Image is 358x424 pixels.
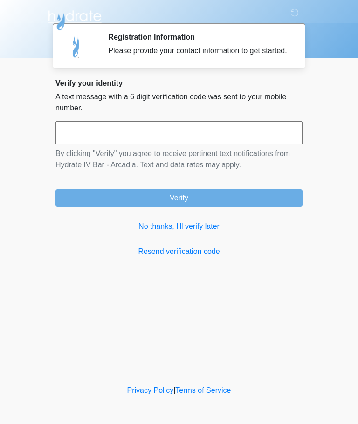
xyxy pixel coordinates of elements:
a: Privacy Policy [127,386,174,394]
p: By clicking "Verify" you agree to receive pertinent text notifications from Hydrate IV Bar - Arca... [55,148,303,171]
a: | [173,386,175,394]
h2: Verify your identity [55,79,303,88]
a: No thanks, I'll verify later [55,221,303,232]
a: Resend verification code [55,246,303,257]
img: Agent Avatar [62,33,90,61]
button: Verify [55,189,303,207]
a: Terms of Service [175,386,231,394]
img: Hydrate IV Bar - Arcadia Logo [46,7,103,31]
p: A text message with a 6 digit verification code was sent to your mobile number. [55,91,303,114]
div: Please provide your contact information to get started. [108,45,289,56]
